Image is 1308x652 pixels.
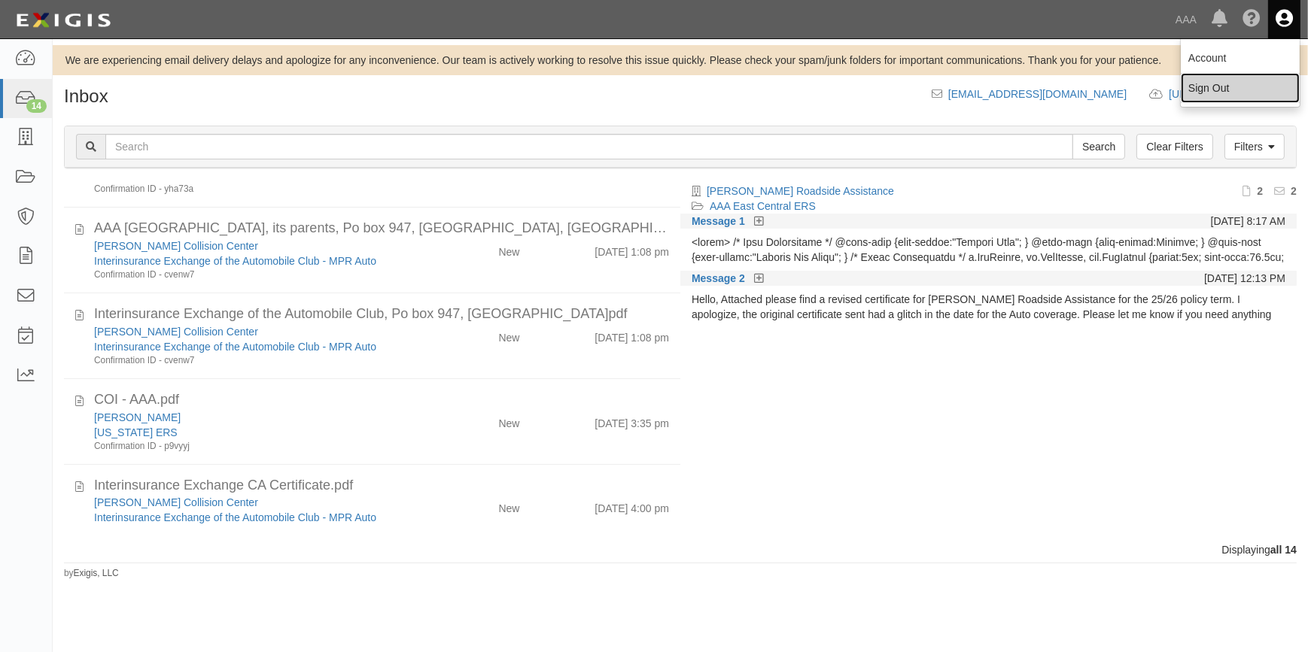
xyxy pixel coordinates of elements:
input: Search [1072,134,1125,159]
a: [EMAIL_ADDRESS][DOMAIN_NAME] [948,88,1127,100]
div: [DATE] 4:00 pm [595,495,669,516]
div: We are experiencing email delivery delays and apologize for any inconvenience. Our team is active... [53,53,1308,68]
a: Exigis, LLC [74,568,119,578]
a: [PERSON_NAME] [94,411,181,423]
div: Confirmation ID - yha73a [94,183,420,196]
div: COI - AAA.pdf [94,390,669,410]
b: 2 [1257,185,1263,197]
img: logo-5460c22ac91f19d4615b14bd174203de0afe785f0fc80cf4dbbc73dc1793850b.png [11,7,115,34]
div: Wallace Towing [94,410,420,425]
a: [PERSON_NAME] Roadside Assistance [707,185,894,197]
div: New [498,410,519,431]
a: Clear Filters [1136,134,1212,159]
a: AAA [1168,5,1204,35]
div: [DATE] 8:17 AM [1211,214,1285,229]
div: Confirmation ID - p9vyyj [94,440,420,453]
i: Help Center - Complianz [1243,11,1261,29]
a: [PERSON_NAME] Collision Center [94,496,258,508]
div: Interinsurance Exchange of the Automobile Club, Po box 947, Murrieta, CA, 92564.pdf [94,305,669,324]
a: Sign Out [1181,73,1300,103]
div: Henry's Collision Center [94,324,420,339]
div: Message 2 [DATE] 12:13 PM [680,271,1297,286]
div: [DATE] 12:13 PM [1204,271,1285,286]
div: California ERS [94,425,420,440]
a: AAA East Central ERS [710,200,816,212]
div: Henry's Collision Center [94,238,420,253]
div: Message 1 [DATE] 8:17 AM [680,214,1297,229]
div: Confirmation ID - cvenw7 [94,354,420,367]
a: Message 1 [692,214,745,229]
b: all 14 [1270,544,1297,556]
a: [PERSON_NAME] Collision Center [94,326,258,338]
div: New [498,495,519,516]
div: Interinsurance Exchange of the Automobile Club - MPR Auto [94,339,420,354]
a: [PERSON_NAME] Collision Center [94,240,258,252]
a: Filters [1224,134,1285,159]
div: New [498,238,519,259]
div: Confirmation ID - cvenw7 [94,268,420,281]
div: [DATE] 3:35 pm [595,410,669,431]
div: Interinsurance Exchange CA Certificate.pdf [94,476,669,496]
small: by [64,567,119,580]
div: AAA Northern New England, its parents, Po box 947, Murietta, GA, 92564.pdf [94,219,669,238]
div: [DATE] 1:08 pm [595,324,669,345]
a: Interinsurance Exchange of the Automobile Club - MPR Auto [94,341,376,353]
div: Hello, Attached please find a revised certificate for [PERSON_NAME] Roadside Assistance for the 2... [692,292,1285,322]
a: Message 2 [692,271,745,286]
input: Search [105,134,1073,159]
div: Interinsurance Exchange of the Automobile Club - MPR Auto [94,510,420,525]
div: 14 [26,99,47,113]
div: Displaying [53,542,1308,557]
div: Interinsurance Exchange of the Automobile Club - MPR Auto [94,253,420,268]
a: [US_STATE] ERS [94,426,178,438]
div: New [498,324,519,345]
a: Interinsurance Exchange of the Automobile Club - MPR Auto [94,511,376,523]
b: 2 [1291,185,1297,197]
h1: Inbox [64,86,108,106]
a: Interinsurance Exchange of the Automobile Club - MPR Auto [94,255,376,267]
a: [URL][DOMAIN_NAME] [1169,88,1297,100]
a: Account [1181,43,1300,73]
div: <lorem> /* Ipsu Dolorsitame */ @cons-adip {elit-seddoe:"Tempori Utla"; } @etdo-magn {aliq-enimad:... [692,235,1285,265]
div: Tim Moran Collision Center [94,495,420,510]
div: [DATE] 1:08 pm [595,238,669,259]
